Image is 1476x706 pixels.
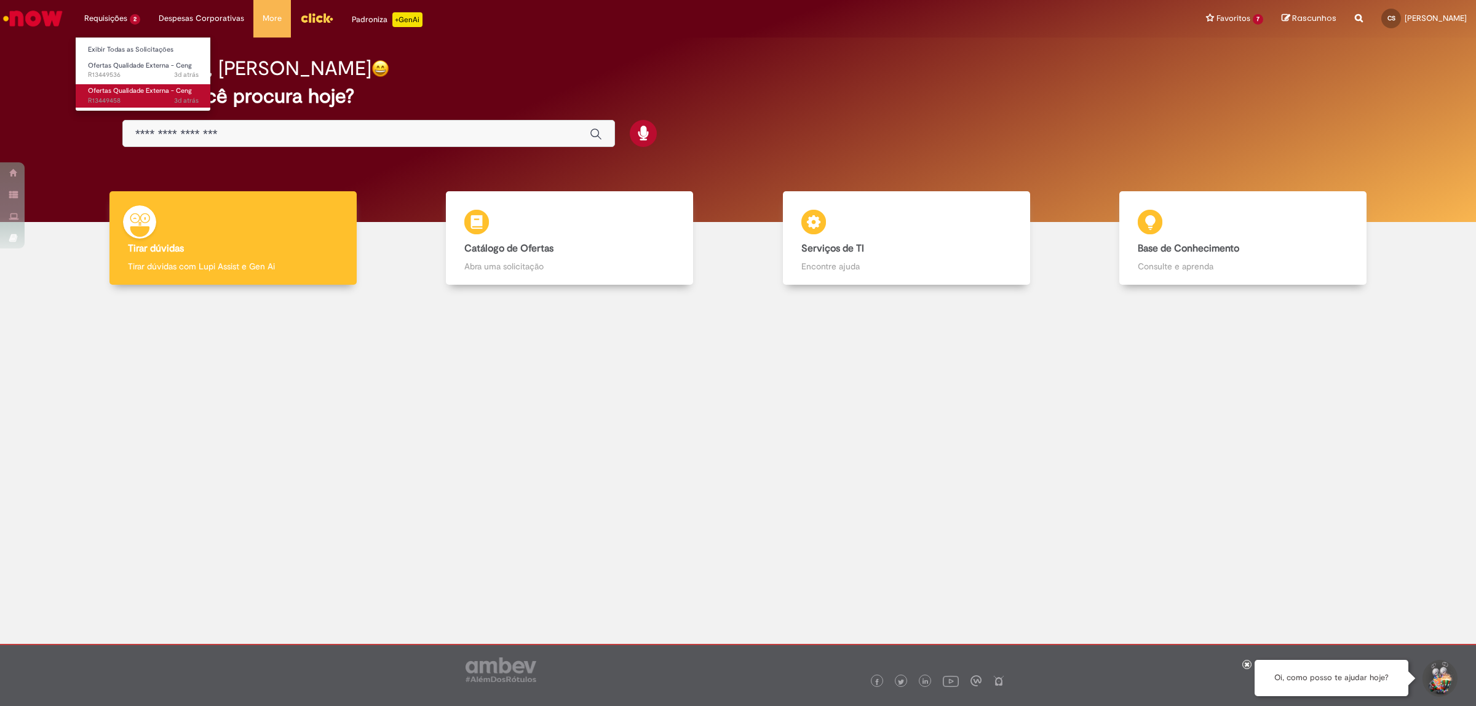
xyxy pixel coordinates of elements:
[801,260,1012,272] p: Encontre ajuda
[174,70,199,79] span: 3d atrás
[464,242,553,255] b: Catálogo de Ofertas
[1387,14,1395,22] span: CS
[1216,12,1250,25] span: Favoritos
[1255,660,1408,696] div: Oi, como posso te ajudar hoje?
[263,12,282,25] span: More
[1282,13,1336,25] a: Rascunhos
[922,678,929,686] img: logo_footer_linkedin.png
[1253,14,1263,25] span: 7
[65,191,402,285] a: Tirar dúvidas Tirar dúvidas com Lupi Assist e Gen Ai
[970,675,982,686] img: logo_footer_workplace.png
[128,242,184,255] b: Tirar dúvidas
[1,6,65,31] img: ServiceNow
[1138,242,1239,255] b: Base de Conhecimento
[392,12,423,27] p: +GenAi
[122,58,371,79] h2: Boa tarde, [PERSON_NAME]
[88,86,192,95] span: Ofertas Qualidade Externa - Ceng
[122,85,1354,107] h2: O que você procura hoje?
[174,70,199,79] time: 26/08/2025 16:30:07
[174,96,199,105] span: 3d atrás
[88,70,199,80] span: R13449536
[943,673,959,689] img: logo_footer_youtube.png
[371,60,389,77] img: happy-face.png
[464,260,675,272] p: Abra uma solicitação
[174,96,199,105] time: 26/08/2025 16:21:25
[130,14,140,25] span: 2
[352,12,423,27] div: Padroniza
[1292,12,1336,24] span: Rascunhos
[738,191,1075,285] a: Serviços de TI Encontre ajuda
[128,260,338,272] p: Tirar dúvidas com Lupi Assist e Gen Ai
[1075,191,1412,285] a: Base de Conhecimento Consulte e aprenda
[801,242,864,255] b: Serviços de TI
[76,84,211,107] a: Aberto R13449458 : Ofertas Qualidade Externa - Ceng
[76,59,211,82] a: Aberto R13449536 : Ofertas Qualidade Externa - Ceng
[300,9,333,27] img: click_logo_yellow_360x200.png
[76,43,211,57] a: Exibir Todas as Solicitações
[874,679,880,685] img: logo_footer_facebook.png
[466,657,536,682] img: logo_footer_ambev_rotulo_gray.png
[159,12,244,25] span: Despesas Corporativas
[75,37,211,111] ul: Requisições
[84,12,127,25] span: Requisições
[898,679,904,685] img: logo_footer_twitter.png
[88,96,199,106] span: R13449458
[1405,13,1467,23] span: [PERSON_NAME]
[402,191,739,285] a: Catálogo de Ofertas Abra uma solicitação
[993,675,1004,686] img: logo_footer_naosei.png
[88,61,192,70] span: Ofertas Qualidade Externa - Ceng
[1138,260,1348,272] p: Consulte e aprenda
[1421,660,1458,697] button: Iniciar Conversa de Suporte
